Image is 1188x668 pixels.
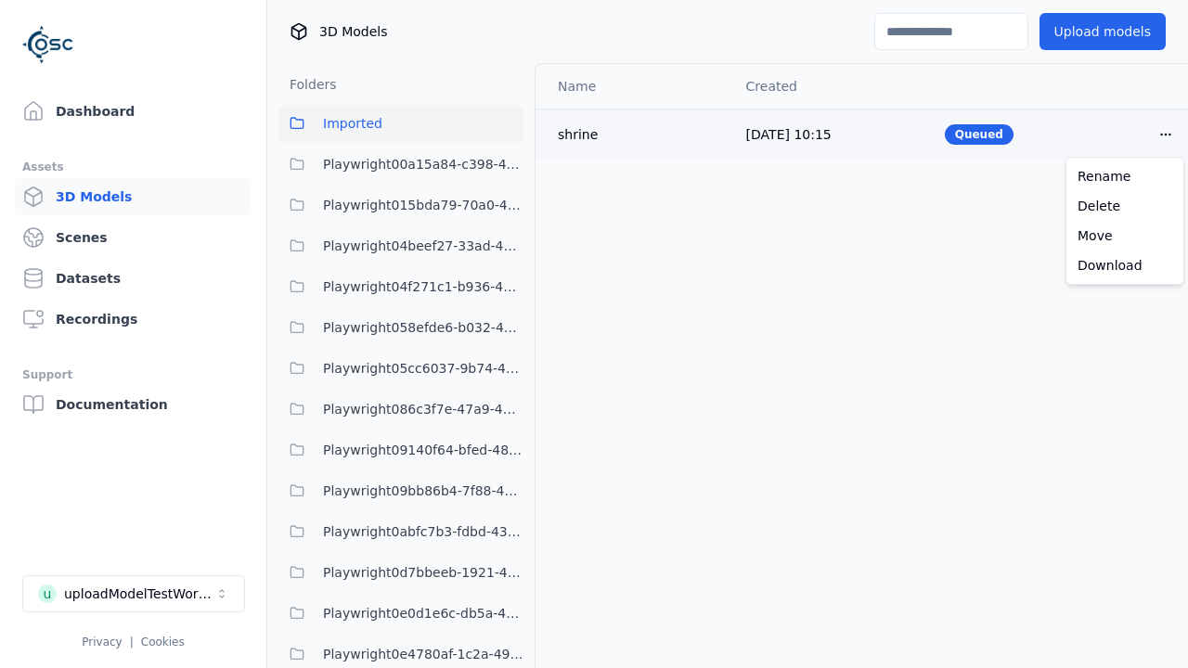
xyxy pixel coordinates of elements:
a: Delete [1070,191,1180,221]
a: Download [1070,250,1180,280]
a: Move [1070,221,1180,250]
a: Rename [1070,161,1180,191]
